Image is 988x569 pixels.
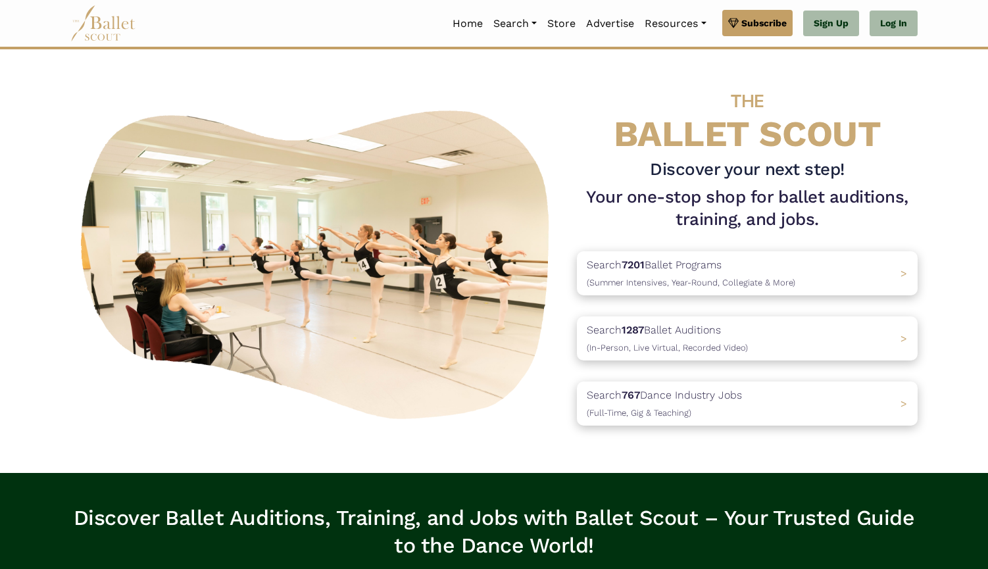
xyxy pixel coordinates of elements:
[639,10,711,37] a: Resources
[587,322,748,355] p: Search Ballet Auditions
[577,251,918,295] a: Search7201Ballet Programs(Summer Intensives, Year-Round, Collegiate & More)>
[581,10,639,37] a: Advertise
[447,10,488,37] a: Home
[728,16,739,30] img: gem.svg
[622,389,640,401] b: 767
[901,332,907,345] span: >
[587,343,748,353] span: (In-Person, Live Virtual, Recorded Video)
[803,11,859,37] a: Sign Up
[731,90,764,112] span: THE
[577,382,918,426] a: Search767Dance Industry Jobs(Full-Time, Gig & Teaching) >
[577,159,918,181] h3: Discover your next step!
[488,10,542,37] a: Search
[577,186,918,231] h1: Your one-stop shop for ballet auditions, training, and jobs.
[577,76,918,153] h4: BALLET SCOUT
[901,397,907,410] span: >
[542,10,581,37] a: Store
[622,259,645,271] b: 7201
[870,11,918,37] a: Log In
[587,278,795,287] span: (Summer Intensives, Year-Round, Collegiate & More)
[577,316,918,360] a: Search1287Ballet Auditions(In-Person, Live Virtual, Recorded Video) >
[622,324,644,336] b: 1287
[70,505,918,559] h3: Discover Ballet Auditions, Training, and Jobs with Ballet Scout – Your Trusted Guide to the Dance...
[741,16,787,30] span: Subscribe
[587,408,691,418] span: (Full-Time, Gig & Teaching)
[587,257,795,290] p: Search Ballet Programs
[70,96,566,427] img: A group of ballerinas talking to each other in a ballet studio
[901,267,907,280] span: >
[587,387,742,420] p: Search Dance Industry Jobs
[722,10,793,36] a: Subscribe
